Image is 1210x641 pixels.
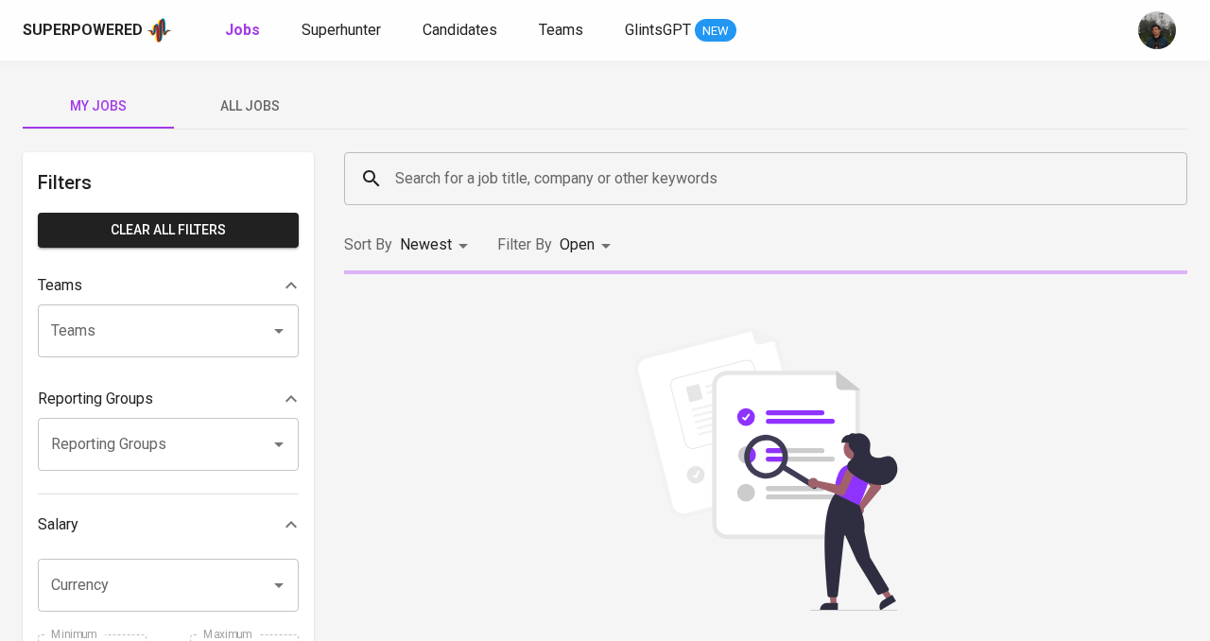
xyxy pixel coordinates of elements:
div: Teams [38,267,299,304]
div: Salary [38,506,299,544]
div: Reporting Groups [38,380,299,418]
p: Salary [38,513,78,536]
b: Jobs [225,21,260,39]
img: file_searching.svg [624,327,907,611]
img: glenn@glints.com [1138,11,1176,49]
div: Newest [400,228,475,263]
button: Clear All filters [38,213,299,248]
span: GlintsGPT [625,21,691,39]
span: Teams [539,21,583,39]
div: Open [560,228,617,263]
span: Clear All filters [53,218,284,242]
span: My Jobs [34,95,163,118]
span: NEW [695,22,736,41]
p: Reporting Groups [38,388,153,410]
a: Jobs [225,19,264,43]
span: Superhunter [302,21,381,39]
button: Open [266,572,292,598]
a: Superpoweredapp logo [23,16,172,44]
span: Candidates [423,21,497,39]
a: Teams [539,19,587,43]
a: GlintsGPT NEW [625,19,736,43]
p: Newest [400,234,452,256]
a: Candidates [423,19,501,43]
span: Open [560,235,595,253]
button: Open [266,318,292,344]
div: Superpowered [23,20,143,42]
h6: Filters [38,167,299,198]
p: Filter By [497,234,552,256]
img: app logo [147,16,172,44]
span: All Jobs [185,95,314,118]
a: Superhunter [302,19,385,43]
p: Teams [38,274,82,297]
p: Sort By [344,234,392,256]
button: Open [266,431,292,458]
